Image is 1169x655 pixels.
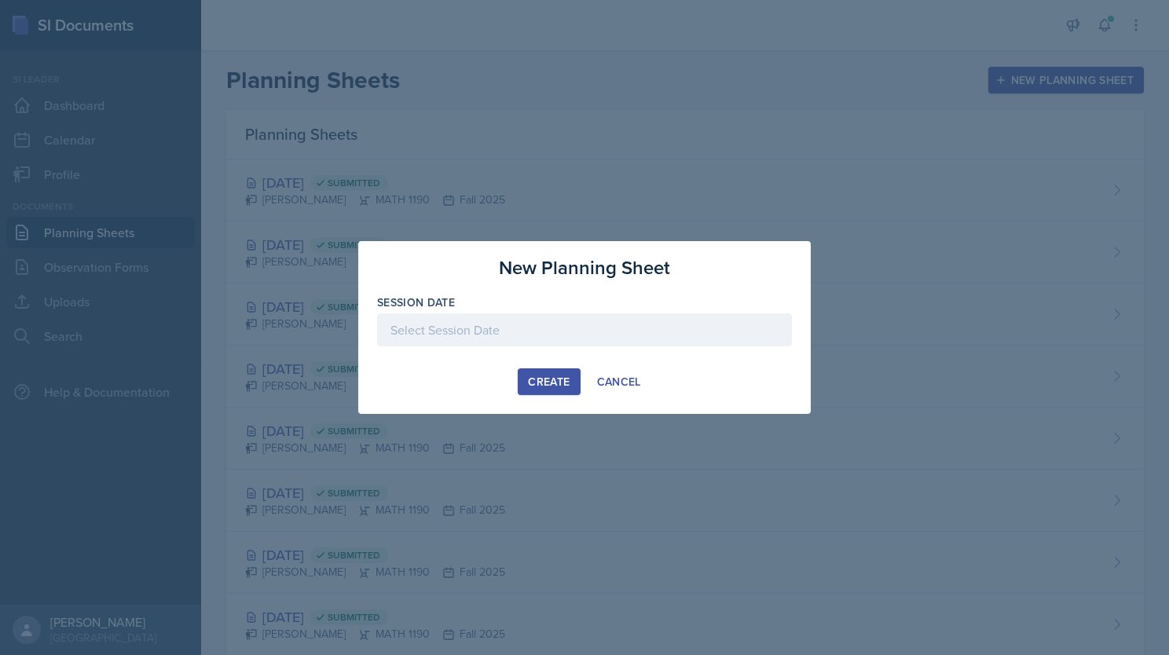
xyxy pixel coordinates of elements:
[518,368,580,395] button: Create
[597,375,641,388] div: Cancel
[528,375,570,388] div: Create
[499,254,670,282] h3: New Planning Sheet
[377,295,455,310] label: Session Date
[587,368,651,395] button: Cancel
